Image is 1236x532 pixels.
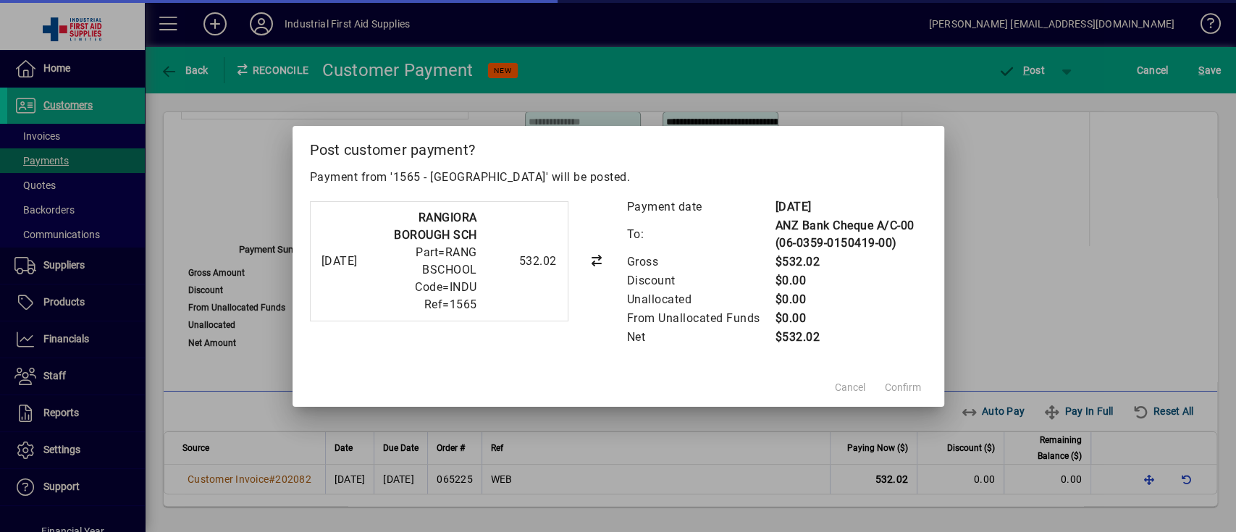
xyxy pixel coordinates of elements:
[394,211,477,242] strong: RANGIORA BOROUGH SCH
[415,245,477,311] span: Part=RANG BSCHOOL Code=INDU Ref=1565
[626,328,775,347] td: Net
[775,290,927,309] td: $0.00
[775,271,927,290] td: $0.00
[626,271,775,290] td: Discount
[626,216,775,253] td: To:
[321,253,358,270] div: [DATE]
[293,126,944,168] h2: Post customer payment?
[775,198,927,216] td: [DATE]
[310,169,927,186] p: Payment from '1565 - [GEOGRAPHIC_DATA]' will be posted.
[626,253,775,271] td: Gross
[775,309,927,328] td: $0.00
[775,216,927,253] td: ANZ Bank Cheque A/C-00 (06-0359-0150419-00)
[775,328,927,347] td: $532.02
[626,309,775,328] td: From Unallocated Funds
[626,290,775,309] td: Unallocated
[775,253,927,271] td: $532.02
[484,253,557,270] div: 532.02
[626,198,775,216] td: Payment date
